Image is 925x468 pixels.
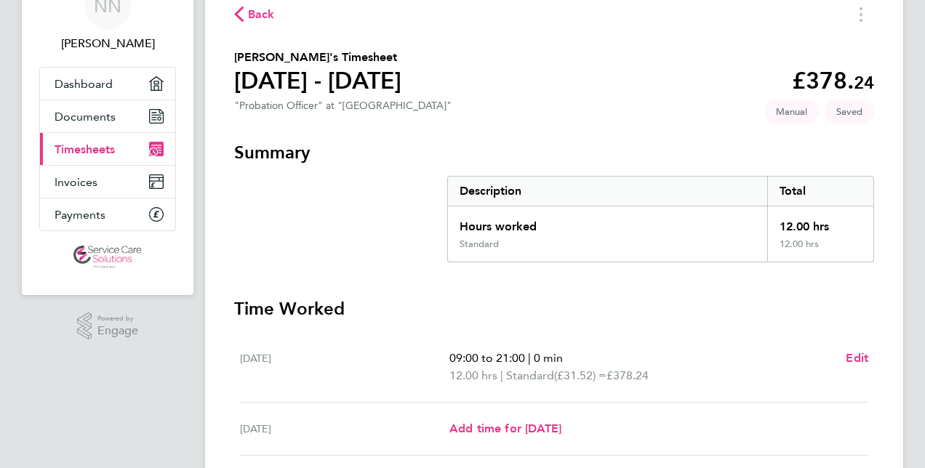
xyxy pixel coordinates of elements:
[449,351,525,365] span: 09:00 to 21:00
[528,351,531,365] span: |
[234,297,874,320] h3: Time Worked
[447,176,874,262] div: Summary
[846,351,868,365] span: Edit
[40,68,175,100] a: Dashboard
[234,5,275,23] button: Back
[449,421,561,435] span: Add time for [DATE]
[460,238,499,250] div: Standard
[448,206,767,238] div: Hours worked
[39,35,176,52] span: Nicole Nyamwiza
[767,206,873,238] div: 12.00 hrs
[40,100,175,132] a: Documents
[248,6,275,23] span: Back
[764,100,819,124] span: This timesheet was manually created.
[39,246,176,269] a: Go to home page
[234,141,874,164] h3: Summary
[449,420,561,437] a: Add time for [DATE]
[448,177,767,206] div: Description
[848,3,874,25] button: Timesheets Menu
[500,368,503,382] span: |
[846,350,868,367] a: Edit
[534,351,563,365] span: 0 min
[55,110,116,124] span: Documents
[77,312,139,340] a: Powered byEngage
[234,100,452,112] div: "Probation Officer" at "[GEOGRAPHIC_DATA]"
[40,198,175,230] a: Payments
[767,177,873,206] div: Total
[767,238,873,262] div: 12.00 hrs
[854,72,874,93] span: 24
[606,368,649,382] span: £378.24
[97,325,138,337] span: Engage
[234,66,401,95] h1: [DATE] - [DATE]
[55,208,105,222] span: Payments
[55,77,113,91] span: Dashboard
[97,312,138,325] span: Powered by
[506,367,554,384] span: Standard
[234,49,401,66] h2: [PERSON_NAME]'s Timesheet
[825,100,874,124] span: This timesheet is Saved.
[73,246,142,269] img: servicecare-logo-retina.png
[240,350,449,384] div: [DATE]
[449,368,497,382] span: 12.00 hrs
[40,166,175,198] a: Invoices
[55,142,115,156] span: Timesheets
[240,420,449,437] div: [DATE]
[792,67,874,94] app-decimal: £378.
[40,133,175,165] a: Timesheets
[55,175,97,189] span: Invoices
[554,368,606,382] span: (£31.52) =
